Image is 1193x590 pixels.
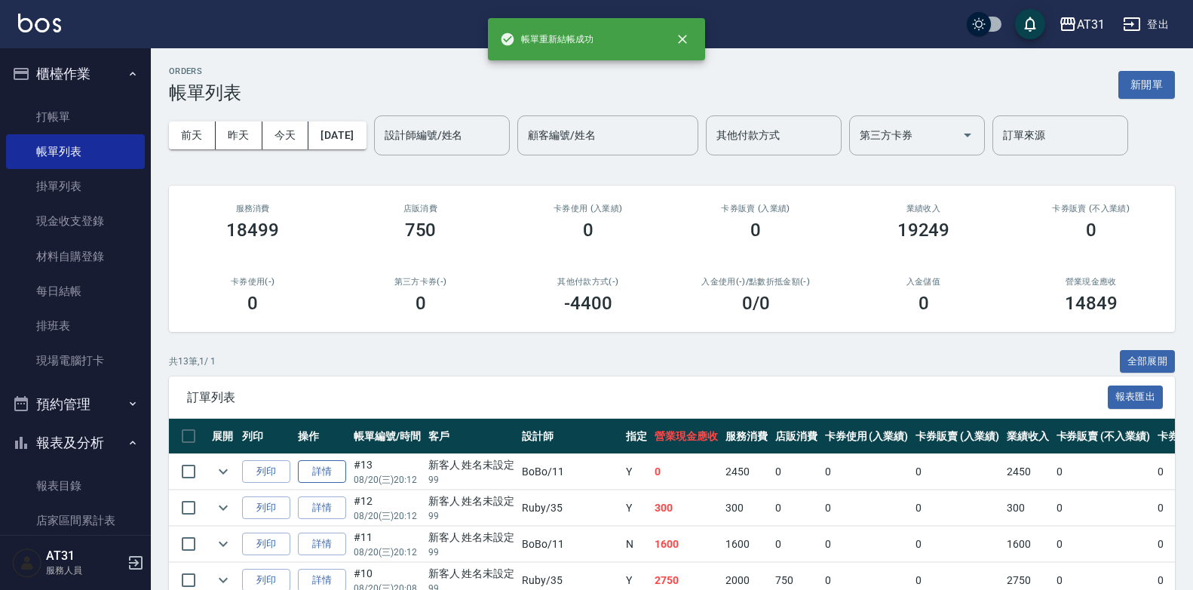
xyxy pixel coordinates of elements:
[1117,11,1175,38] button: 登出
[6,385,145,424] button: 預約管理
[919,293,929,314] h3: 0
[912,527,1003,562] td: 0
[247,293,258,314] h3: 0
[821,490,912,526] td: 0
[18,14,61,32] img: Logo
[350,490,425,526] td: #12
[771,419,821,454] th: 店販消費
[821,419,912,454] th: 卡券使用 (入業績)
[298,460,346,484] a: 詳情
[428,530,515,545] div: 新客人 姓名未設定
[212,533,235,555] button: expand row
[1053,527,1154,562] td: 0
[722,419,771,454] th: 服務消費
[518,527,622,562] td: BoBo /11
[651,419,722,454] th: 營業現金應收
[428,509,515,523] p: 99
[6,309,145,343] a: 排班表
[354,277,486,287] h2: 第三方卡券(-)
[262,121,309,149] button: 今天
[6,423,145,462] button: 報表及分析
[354,509,421,523] p: 08/20 (三) 20:12
[690,204,821,214] h2: 卡券販賣 (入業績)
[6,169,145,204] a: 掛單列表
[187,204,318,214] h3: 服務消費
[354,473,421,487] p: 08/20 (三) 20:12
[1065,293,1118,314] h3: 14849
[1053,490,1154,526] td: 0
[46,564,123,577] p: 服務人員
[722,527,771,562] td: 1600
[354,545,421,559] p: 08/20 (三) 20:12
[1026,204,1157,214] h2: 卡券販賣 (不入業績)
[857,277,989,287] h2: 入金儲值
[169,66,241,76] h2: ORDERS
[821,527,912,562] td: 0
[226,220,279,241] h3: 18499
[350,527,425,562] td: #11
[523,277,654,287] h2: 其他付款方式(-)
[187,390,1108,405] span: 訂單列表
[622,527,651,562] td: N
[242,496,290,520] button: 列印
[500,32,593,47] span: 帳單重新結帳成功
[821,454,912,490] td: 0
[405,220,437,241] h3: 750
[622,419,651,454] th: 指定
[897,220,950,241] h3: 19249
[771,454,821,490] td: 0
[46,549,123,564] h5: AT31
[12,548,42,578] img: Person
[912,419,1003,454] th: 卡券販賣 (入業績)
[298,533,346,556] a: 詳情
[771,527,821,562] td: 0
[651,527,722,562] td: 1600
[722,490,771,526] td: 300
[428,545,515,559] p: 99
[350,419,425,454] th: 帳單編號/時間
[169,82,241,103] h3: 帳單列表
[666,23,699,56] button: close
[1108,386,1164,409] button: 報表匯出
[750,220,761,241] h3: 0
[1118,71,1175,99] button: 新開單
[722,454,771,490] td: 2450
[1015,9,1045,39] button: save
[308,121,366,149] button: [DATE]
[238,419,294,454] th: 列印
[6,503,145,538] a: 店家區間累計表
[298,496,346,520] a: 詳情
[771,490,821,526] td: 0
[6,343,145,378] a: 現場電腦打卡
[169,121,216,149] button: 前天
[6,100,145,134] a: 打帳單
[6,134,145,169] a: 帳單列表
[622,490,651,526] td: Y
[1108,389,1164,404] a: 報表匯出
[212,496,235,519] button: expand row
[1120,350,1176,373] button: 全部展開
[1053,419,1154,454] th: 卡券販賣 (不入業績)
[518,490,622,526] td: Ruby /35
[212,460,235,483] button: expand row
[857,204,989,214] h2: 業績收入
[690,277,821,287] h2: 入金使用(-) /點數折抵金額(-)
[6,239,145,274] a: 材料自購登錄
[912,490,1003,526] td: 0
[208,419,238,454] th: 展開
[242,533,290,556] button: 列印
[583,220,593,241] h3: 0
[350,454,425,490] td: #13
[294,419,350,454] th: 操作
[955,123,980,147] button: Open
[1003,454,1053,490] td: 2450
[1053,9,1111,40] button: AT31
[742,293,770,314] h3: 0 /0
[1077,15,1105,34] div: AT31
[428,493,515,509] div: 新客人 姓名未設定
[428,457,515,473] div: 新客人 姓名未設定
[425,419,519,454] th: 客戶
[518,454,622,490] td: BoBo /11
[1003,527,1053,562] td: 1600
[651,490,722,526] td: 300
